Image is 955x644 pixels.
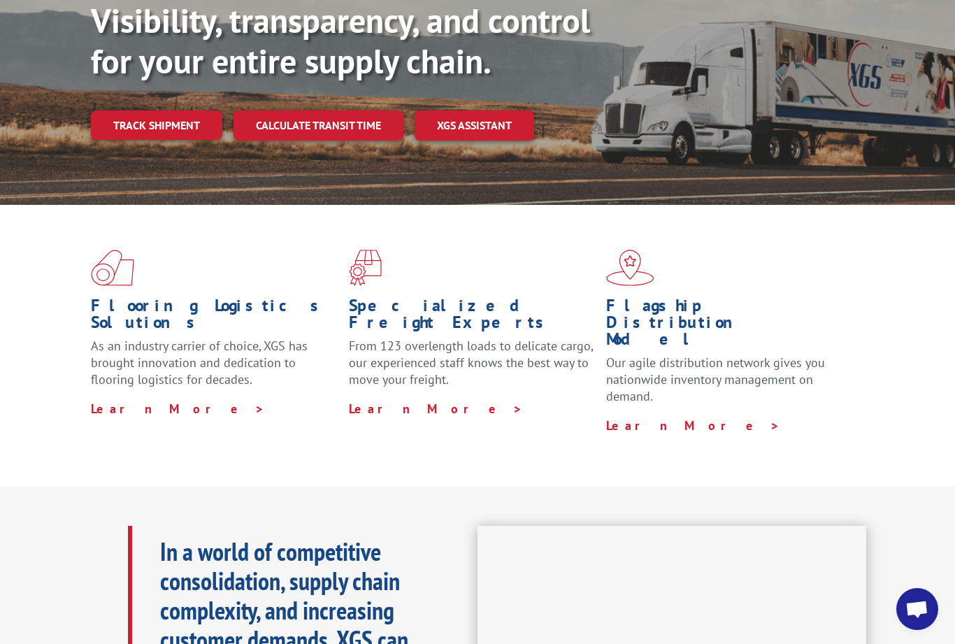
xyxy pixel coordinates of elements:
p: From 123 overlength loads to delicate cargo, our experienced staff knows the best way to move you... [349,338,596,400]
h1: Flagship Distribution Model [606,297,854,355]
div: Open chat [896,588,938,630]
a: Learn More > [606,417,780,434]
span: As an industry carrier of choice, XGS has brought innovation and dedication to flooring logistics... [91,338,308,387]
img: xgs-icon-focused-on-flooring-red [349,250,382,286]
img: xgs-icon-flagship-distribution-model-red [606,250,654,286]
h1: Flooring Logistics Solutions [91,297,338,338]
a: Learn More > [91,401,265,417]
span: Our agile distribution network gives you nationwide inventory management on demand. [606,355,825,404]
img: xgs-icon-total-supply-chain-intelligence-red [91,250,134,286]
a: Track shipment [91,110,222,140]
a: Calculate transit time [234,110,403,141]
h1: Specialized Freight Experts [349,297,596,338]
a: Learn More > [349,401,523,417]
a: XGS ASSISTANT [415,110,534,141]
